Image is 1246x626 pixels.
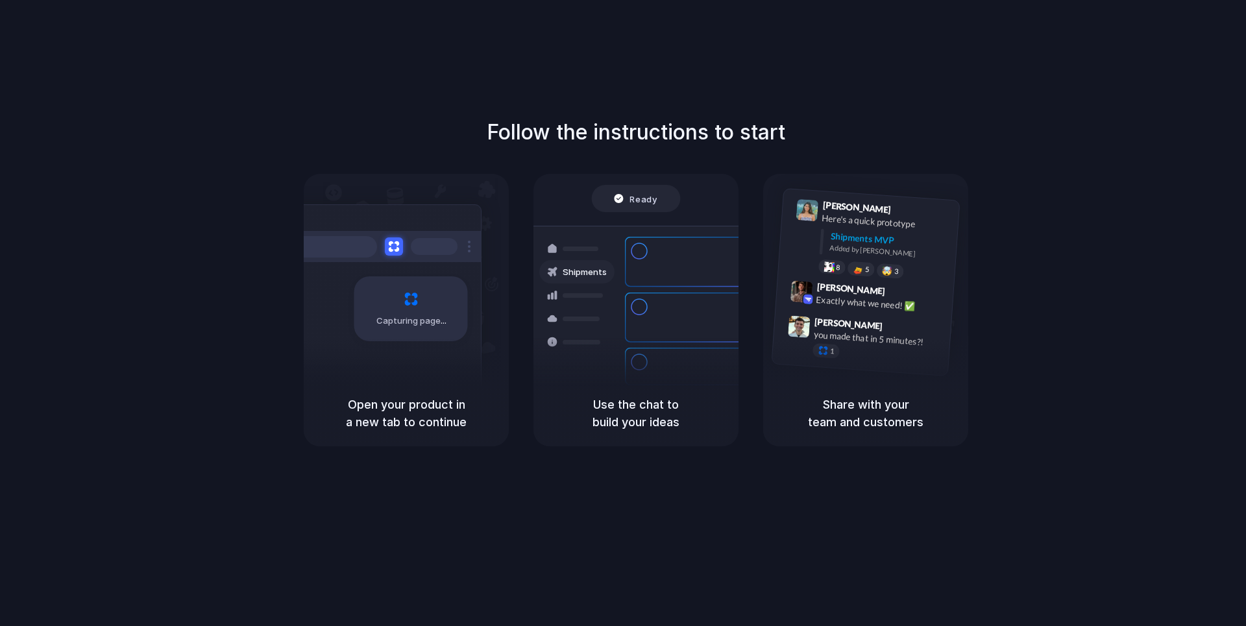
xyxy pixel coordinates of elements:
span: 9:47 AM [886,320,913,336]
span: [PERSON_NAME] [814,315,883,333]
span: 9:41 AM [895,204,922,220]
h5: Use the chat to build your ideas [549,396,723,431]
h1: Follow the instructions to start [487,117,785,148]
span: [PERSON_NAME] [822,198,891,217]
span: 9:42 AM [889,286,916,302]
h5: Share with your team and customers [779,396,953,431]
span: 1 [830,348,835,355]
span: Ready [630,192,657,205]
span: 3 [894,268,899,275]
div: 🤯 [882,266,893,276]
span: [PERSON_NAME] [816,280,885,298]
span: 8 [836,264,840,271]
div: you made that in 5 minutes?! [813,328,943,350]
span: Shipments [563,266,607,279]
span: 5 [865,266,870,273]
span: Capturing page [376,315,448,328]
div: Exactly what we need! ✅ [816,293,946,315]
h5: Open your product in a new tab to continue [319,396,493,431]
div: Here's a quick prototype [822,211,951,234]
div: Shipments MVP [830,230,950,251]
div: Added by [PERSON_NAME] [829,243,949,261]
